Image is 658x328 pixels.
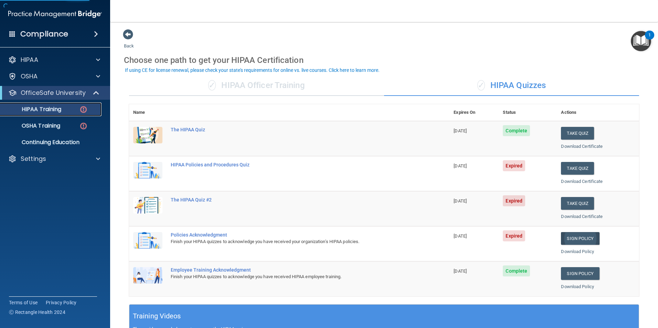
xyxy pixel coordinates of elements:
span: [DATE] [454,198,467,204]
span: [DATE] [454,233,467,239]
div: Finish your HIPAA quizzes to acknowledge you have received your organization’s HIPAA policies. [171,238,415,246]
h5: Training Videos [133,310,181,322]
p: HIPAA Training [4,106,61,113]
a: Settings [8,155,100,163]
span: Complete [503,265,530,276]
p: OSHA [21,72,38,80]
a: OSHA [8,72,100,80]
a: OfficeSafe University [8,89,100,97]
span: [DATE] [454,128,467,133]
span: Complete [503,125,530,136]
div: If using CE for license renewal, please check your state's requirements for online vs. live cours... [125,68,380,73]
span: ✓ [477,80,485,90]
p: OSHA Training [4,122,60,129]
h4: Compliance [20,29,68,39]
a: Download Certificate [561,179,603,184]
button: Take Quiz [561,197,594,210]
div: HIPAA Officer Training [129,75,384,96]
button: Open Resource Center, 1 new notification [631,31,651,51]
a: Download Certificate [561,144,603,149]
a: Sign Policy [561,267,599,280]
a: Download Policy [561,284,594,289]
a: Terms of Use [9,299,38,306]
div: The HIPAA Quiz #2 [171,197,415,203]
a: HIPAA [8,56,100,64]
span: Expired [503,195,525,206]
th: Name [129,104,167,121]
img: danger-circle.6113f641.png [79,122,88,130]
p: OfficeSafe University [21,89,86,97]
p: HIPAA [21,56,38,64]
button: Take Quiz [561,127,594,140]
div: Employee Training Acknowledgment [171,267,415,273]
a: Download Policy [561,249,594,254]
div: HIPAA Policies and Procedures Quiz [171,162,415,167]
img: PMB logo [8,7,102,21]
img: danger-circle.6113f641.png [79,105,88,114]
span: Ⓒ Rectangle Health 2024 [9,309,65,316]
div: Finish your HIPAA quizzes to acknowledge you have received HIPAA employee training. [171,273,415,281]
span: ✓ [208,80,216,90]
th: Actions [557,104,639,121]
div: Choose one path to get your HIPAA Certification [124,50,644,70]
a: Download Certificate [561,214,603,219]
a: Privacy Policy [46,299,77,306]
a: Back [124,35,134,48]
div: HIPAA Quizzes [384,75,639,96]
th: Expires On [449,104,499,121]
button: If using CE for license renewal, please check your state's requirements for online vs. live cours... [124,67,381,74]
th: Status [499,104,557,121]
div: 1 [648,35,651,44]
button: Take Quiz [561,162,594,175]
span: Expired [503,230,525,241]
a: Sign Policy [561,232,599,245]
p: Continuing Education [4,139,98,146]
p: Settings [21,155,46,163]
span: [DATE] [454,163,467,168]
div: The HIPAA Quiz [171,127,415,132]
span: Expired [503,160,525,171]
span: [DATE] [454,269,467,274]
div: Policies Acknowledgment [171,232,415,238]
